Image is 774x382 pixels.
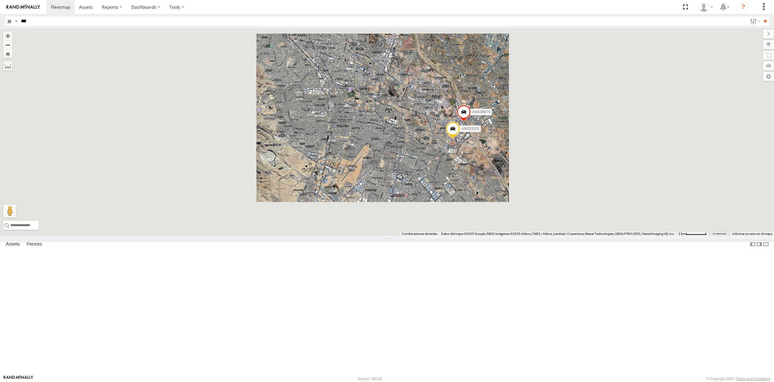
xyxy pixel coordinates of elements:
[749,240,756,249] label: Dock Summary Table to the Left
[3,49,12,58] button: Zoom Home
[6,5,40,9] img: rand-logo.svg
[738,2,749,12] i: ?
[736,377,770,381] a: Terms and Conditions
[3,240,23,249] label: Assets
[697,2,715,12] div: Roberto Garcia
[24,240,45,249] label: Fences
[3,205,16,217] button: Arrastra el hombrecito naranja al mapa para abrir Street View
[402,232,437,236] button: Combinaciones de teclas
[461,126,480,131] span: AN533101
[4,376,33,382] a: Visit our Website
[732,232,772,236] a: Informar un error en el mapa
[472,110,491,115] span: AN538979
[358,377,382,381] div: Version: 306.00
[441,232,675,236] span: Datos del mapa ©2025 Google, INEGI Imágenes ©2025 Airbus, CNES / Airbus, Landsat / Copernicus, Ma...
[14,16,19,26] label: Search Query
[748,16,761,26] label: Search Filter Options
[763,72,774,81] label: Map Settings
[679,232,686,236] span: 2 km
[763,240,769,249] label: Hide Summary Table
[706,377,770,381] div: © Copyright 2025 -
[677,232,709,236] button: Escala del mapa: 2 km por 61 píxeles
[3,40,12,49] button: Zoom out
[756,240,762,249] label: Dock Summary Table to the Right
[3,32,12,40] button: Zoom in
[3,61,12,70] label: Measure
[713,233,726,235] a: Condiciones (se abre en una nueva pestaña)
